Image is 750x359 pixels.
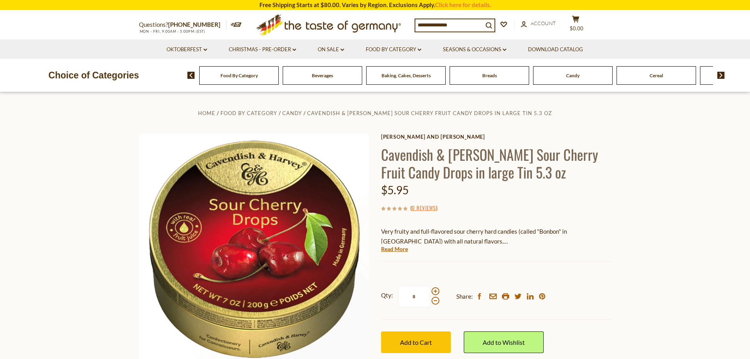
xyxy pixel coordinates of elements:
a: Seasons & Occasions [443,45,506,54]
a: [PHONE_NUMBER] [168,21,220,28]
a: Food By Category [220,110,277,116]
img: next arrow [717,72,725,79]
a: On Sale [318,45,344,54]
h1: Cavendish & [PERSON_NAME] Sour Cherry Fruit Candy Drops in large Tin 5.3 oz [381,145,611,181]
span: MON - FRI, 9:00AM - 5:00PM (EST) [139,29,206,33]
a: Beverages [312,73,333,78]
a: 0 Reviews [412,204,436,212]
span: $0.00 [570,25,583,32]
span: Account [531,20,556,26]
span: Add to Cart [400,339,432,346]
a: Cavendish & [PERSON_NAME] Sour Cherry Fruit Candy Drops in large Tin 5.3 oz [307,110,552,116]
a: [PERSON_NAME] and [PERSON_NAME] [381,134,611,140]
a: Download Catalog [528,45,583,54]
span: ( ) [410,204,437,212]
p: Very fruity and full-flavored sour cherry hard candies (called "Bonbon" in [GEOGRAPHIC_DATA]) wit... [381,227,611,246]
a: Breads [482,73,497,78]
button: $0.00 [564,15,588,35]
a: Candy [566,73,580,78]
input: Qty: [398,286,430,307]
img: previous arrow [187,72,195,79]
a: Read More [381,245,408,253]
a: Add to Wishlist [464,331,544,353]
a: Baking, Cakes, Desserts [381,73,431,78]
span: Share: [456,292,473,301]
span: $5.95 [381,183,409,197]
a: Food By Category [220,73,258,78]
a: Oktoberfest [167,45,207,54]
a: Click here for details. [435,1,491,8]
a: Christmas - PRE-ORDER [229,45,296,54]
strong: Qty: [381,290,393,300]
a: Home [198,110,215,116]
a: Cereal [650,73,663,78]
a: Candy [282,110,302,116]
a: Food By Category [366,45,421,54]
button: Add to Cart [381,331,451,353]
p: Questions? [139,20,226,30]
a: Account [521,19,556,28]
